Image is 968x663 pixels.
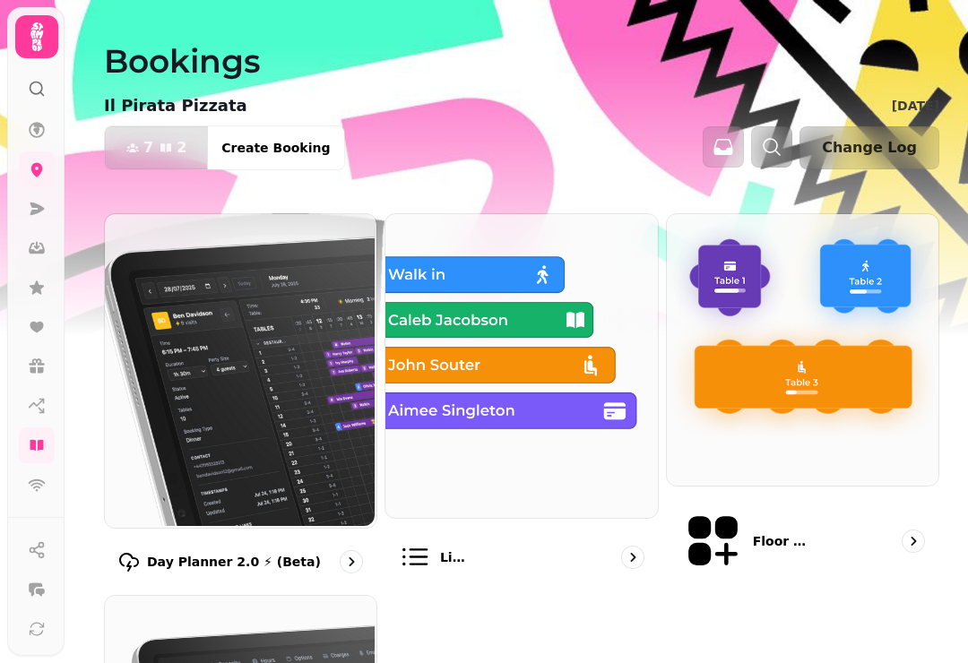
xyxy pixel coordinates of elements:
[753,532,815,550] p: Floor Plans (beta)
[665,212,937,484] img: Floor Plans (beta)
[103,212,375,526] img: Day Planner 2.0 ⚡ (Beta)
[822,141,917,155] span: Change Log
[105,126,208,169] button: 72
[892,97,939,115] p: [DATE]
[384,212,655,516] img: List view
[385,213,658,588] a: List viewList view
[342,553,360,571] svg: go to
[904,532,922,550] svg: go to
[207,126,344,169] button: Create Booking
[799,126,939,169] button: Change Log
[143,141,153,155] span: 7
[177,141,186,155] span: 2
[104,93,247,118] p: Il Pirata Pizzata
[624,548,642,566] svg: go to
[104,213,377,588] a: Day Planner 2.0 ⚡ (Beta)Day Planner 2.0 ⚡ (Beta)
[147,553,321,571] p: Day Planner 2.0 ⚡ (Beta)
[440,548,471,566] p: List view
[221,142,330,154] span: Create Booking
[666,213,939,588] a: Floor Plans (beta)Floor Plans (beta)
